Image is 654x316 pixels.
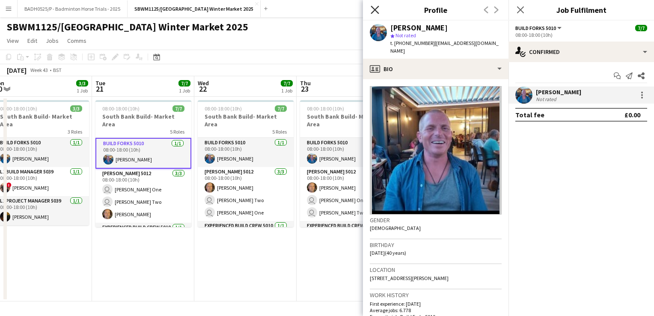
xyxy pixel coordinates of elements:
span: 5 Roles [272,128,287,135]
span: 5 Roles [170,128,184,135]
img: Crew avatar or photo [370,86,502,215]
span: 3 Roles [68,128,82,135]
span: 08:00-18:00 (10h) [102,105,140,112]
h3: South Bank Build- Market Area [198,113,294,128]
span: 3/3 [76,80,88,86]
app-card-role: Build Forks 50101/108:00-18:00 (10h)[PERSON_NAME] [95,138,191,169]
p: First experience: [DATE] [370,301,502,307]
span: Edit [27,37,37,45]
app-card-role: [PERSON_NAME] 50123/308:00-18:00 (10h) [PERSON_NAME] One [PERSON_NAME] Two[PERSON_NAME] [95,169,191,223]
div: Confirmed [508,42,654,62]
app-job-card: 08:00-18:00 (10h)8/8South Bank Build- Market Area5 RolesBuild Forks 50101/108:00-18:00 (10h)[PERS... [300,100,396,227]
span: 23 [299,84,311,94]
span: ! [6,182,12,188]
app-card-role: [PERSON_NAME] 50123/308:00-18:00 (10h)[PERSON_NAME] [PERSON_NAME] One [PERSON_NAME] Two [300,167,396,221]
span: Thu [300,79,311,87]
h3: Gender [370,216,502,224]
span: Build Forks 5010 [515,25,556,31]
span: 22 [196,84,209,94]
app-card-role: Build Forks 50101/108:00-18:00 (10h)[PERSON_NAME] [300,138,396,167]
div: 1 Job [281,87,292,94]
span: [DEMOGRAPHIC_DATA] [370,225,421,231]
app-card-role: Experienced Build Crew 50101/1 [300,221,396,250]
a: Jobs [42,35,62,46]
span: Week 43 [28,67,50,73]
div: Total fee [515,110,544,119]
div: [DATE] [7,66,27,75]
span: View [7,37,19,45]
a: Edit [24,35,41,46]
span: Not rated [395,32,416,39]
span: 7/7 [635,25,647,31]
span: Jobs [46,37,59,45]
span: 08:00-18:00 (10h) [307,105,344,112]
h3: Location [370,266,502,274]
div: BST [53,67,62,73]
span: 7/7 [281,80,293,86]
div: 1 Job [77,87,88,94]
div: [PERSON_NAME] [390,24,448,32]
app-card-role: Experienced Build Crew 50101/1 [198,221,294,250]
span: t. [PHONE_NUMBER] [390,40,435,46]
app-card-role: Experienced Build Crew 50101/1 [95,223,191,252]
button: BADH0525/P - Badminton Horse Trials - 2025 [18,0,128,17]
div: [PERSON_NAME] [536,88,581,96]
app-card-role: [PERSON_NAME] 50123/308:00-18:00 (10h)[PERSON_NAME] [PERSON_NAME] Two [PERSON_NAME] One [198,167,294,221]
p: Average jobs: 6.778 [370,307,502,313]
a: Comms [64,35,90,46]
span: 21 [94,84,105,94]
app-job-card: 08:00-18:00 (10h)7/7South Bank Build- Market Area5 RolesBuild Forks 50101/108:00-18:00 (10h)[PERS... [95,100,191,227]
h3: South Bank Build- Market Area [95,113,191,128]
h3: Work history [370,291,502,299]
span: [STREET_ADDRESS][PERSON_NAME] [370,275,449,281]
button: SBWM1125/[GEOGRAPHIC_DATA] Winter Market 2025 [128,0,261,17]
h1: SBWM1125/[GEOGRAPHIC_DATA] Winter Market 2025 [7,21,248,33]
span: | [EMAIL_ADDRESS][DOMAIN_NAME] [390,40,499,54]
span: 7/7 [178,80,190,86]
span: 08:00-18:00 (10h) [205,105,242,112]
app-job-card: 08:00-18:00 (10h)7/7South Bank Build- Market Area5 RolesBuild Forks 50101/108:00-18:00 (10h)[PERS... [198,100,294,227]
div: Not rated [536,96,558,102]
span: 3/3 [70,105,82,112]
app-card-role: Build Forks 50101/108:00-18:00 (10h)[PERSON_NAME] [198,138,294,167]
span: 7/7 [275,105,287,112]
h3: Job Fulfilment [508,4,654,15]
span: 7/7 [172,105,184,112]
div: Bio [363,59,508,79]
button: Build Forks 5010 [515,25,563,31]
span: Comms [67,37,86,45]
span: Wed [198,79,209,87]
div: £0.00 [624,110,640,119]
span: Tue [95,79,105,87]
h3: South Bank Build- Market Area [300,113,396,128]
h3: Profile [363,4,508,15]
div: 1 Job [179,87,190,94]
div: 08:00-18:00 (10h) [515,32,647,38]
h3: Birthday [370,241,502,249]
a: View [3,35,22,46]
span: [DATE] (40 years) [370,250,406,256]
